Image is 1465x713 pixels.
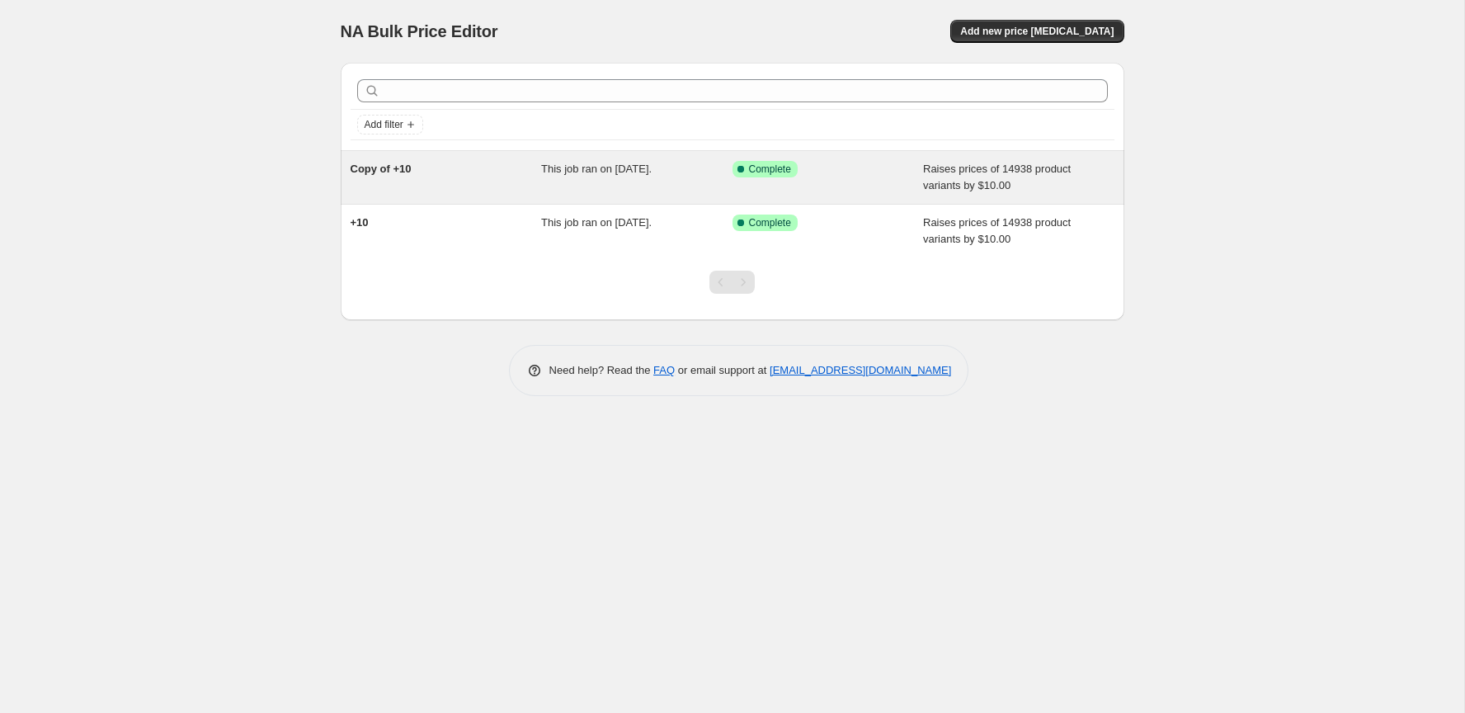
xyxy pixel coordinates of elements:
span: Complete [749,163,791,176]
a: FAQ [653,364,675,376]
button: Add filter [357,115,423,135]
span: Add filter [365,118,403,131]
span: Complete [749,216,791,229]
span: This job ran on [DATE]. [541,216,652,229]
span: NA Bulk Price Editor [341,22,498,40]
span: This job ran on [DATE]. [541,163,652,175]
span: Need help? Read the [549,364,654,376]
span: +10 [351,216,369,229]
span: Raises prices of 14938 product variants by $10.00 [923,216,1071,245]
span: Copy of +10 [351,163,412,175]
button: Add new price [MEDICAL_DATA] [950,20,1123,43]
span: Add new price [MEDICAL_DATA] [960,25,1114,38]
nav: Pagination [709,271,755,294]
a: [EMAIL_ADDRESS][DOMAIN_NAME] [770,364,951,376]
span: or email support at [675,364,770,376]
span: Raises prices of 14938 product variants by $10.00 [923,163,1071,191]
